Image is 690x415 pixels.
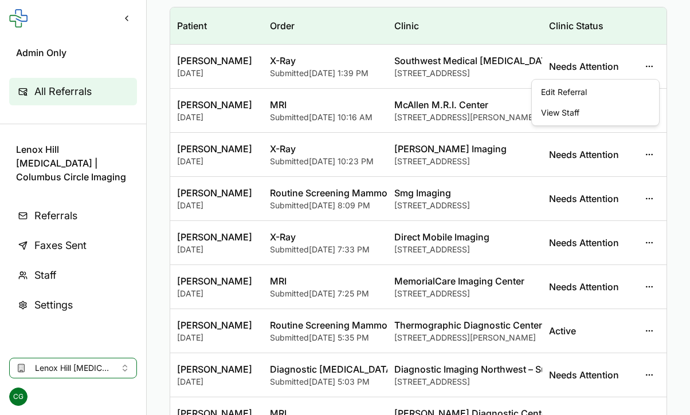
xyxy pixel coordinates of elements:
div: MRI [270,274,380,288]
div: [DATE] [177,68,256,79]
div: X-Ray [270,54,380,68]
div: Submitted [DATE] 8:09 PM [270,200,380,211]
span: Southwest Medical [MEDICAL_DATA] [394,55,556,66]
div: Needs Attention [549,368,628,382]
div: X-Ray [270,230,380,244]
span: Faxes Sent [34,238,87,254]
button: View Staff [534,102,657,123]
button: Collapse sidebar [116,8,137,29]
div: Submitted [DATE] 5:35 PM [270,332,380,343]
div: [DATE] [177,332,256,343]
div: [PERSON_NAME] [177,318,256,332]
span: MemorialCare Imaging Center [394,275,524,287]
div: [PERSON_NAME] [177,186,256,200]
div: [PERSON_NAME] [177,362,256,376]
span: [STREET_ADDRESS][PERSON_NAME] [394,333,536,342]
span: [STREET_ADDRESS][PERSON_NAME] [394,112,536,122]
a: Referrals [9,202,137,230]
div: Needs Attention [549,148,628,161]
span: [STREET_ADDRESS] [394,156,470,166]
a: Staff [9,262,137,289]
span: Lenox Hill [MEDICAL_DATA] | Columbus Circle Imaging [35,362,111,374]
div: Submitted [DATE] 7:33 PM [270,244,380,255]
a: All Referrals [9,78,137,105]
div: [DATE] [177,244,256,255]
span: Smg Imaging [394,187,451,199]
span: Diagnostic Imaging Northwest – Sunrise [394,363,569,375]
div: Submitted [DATE] 5:03 PM [270,376,380,388]
span: [STREET_ADDRESS] [394,288,470,298]
div: [DATE] [177,288,256,299]
th: Patient [170,7,263,45]
span: Admin Only [16,46,130,60]
div: Active [549,324,628,338]
div: [DATE] [177,200,256,211]
div: Submitted [DATE] 10:23 PM [270,156,380,167]
span: Direct Mobile Imaging [394,231,489,243]
span: Settings [34,297,73,313]
div: Diagnostic [MEDICAL_DATA] [270,362,380,376]
span: [STREET_ADDRESS] [394,377,470,386]
div: [PERSON_NAME] [177,230,256,244]
div: [PERSON_NAME] [177,274,256,288]
div: Submitted [DATE] 7:25 PM [270,288,380,299]
span: [PERSON_NAME] Imaging [394,143,507,155]
th: Clinic Status [542,7,635,45]
div: [DATE] [177,376,256,388]
span: Thermographic Diagnostic Center [394,319,542,331]
div: Routine Screening Mammogram [270,186,380,200]
div: [DATE] [177,112,256,123]
div: [PERSON_NAME] [177,98,256,112]
button: Select clinic [9,358,137,378]
span: Lenox Hill [MEDICAL_DATA] | Columbus Circle Imaging [16,143,130,184]
span: Staff [34,267,56,283]
div: Needs Attention [549,280,628,294]
span: [STREET_ADDRESS] [394,200,470,210]
a: Settings [9,291,137,319]
span: All Referrals [34,84,92,100]
div: Needs Attention [549,192,628,205]
div: Submitted [DATE] 1:39 PM [270,68,380,79]
div: Needs Attention [549,236,628,250]
span: [STREET_ADDRESS] [394,68,470,78]
div: Needs Attention [549,60,628,73]
th: Clinic [387,7,543,45]
div: X-Ray [270,142,380,156]
a: Faxes Sent [9,232,137,259]
div: MRI [270,98,380,112]
div: [DATE] [177,156,256,167]
th: Order [263,7,387,45]
div: Submitted [DATE] 10:16 AM [270,112,380,123]
span: Referrals [34,208,77,224]
span: CG [9,388,28,406]
div: [PERSON_NAME] [177,54,256,68]
div: [PERSON_NAME] [177,142,256,156]
span: [STREET_ADDRESS] [394,244,470,254]
a: Edit Referral [534,82,657,102]
span: McAllen M.R.I. Center [394,99,488,110]
div: Routine Screening Mammogram [270,318,380,332]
